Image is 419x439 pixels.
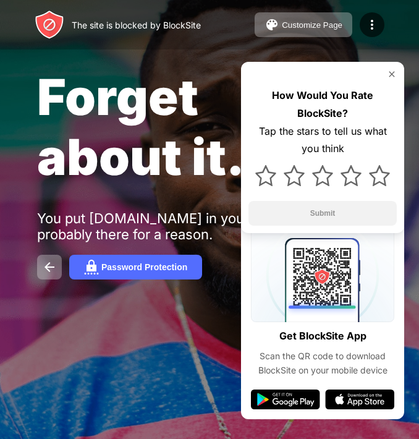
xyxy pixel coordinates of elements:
img: star.svg [284,165,305,186]
div: Customize Page [282,20,342,30]
button: Submit [248,201,397,226]
img: star.svg [255,165,276,186]
div: Scan the QR code to download BlockSite on your mobile device [251,349,394,377]
div: The site is blocked by BlockSite [72,20,201,30]
img: star.svg [341,165,362,186]
div: You put [DOMAIN_NAME] in your Block Sites list. It’s probably there for a reason. [37,210,382,242]
img: pallet.svg [265,17,279,32]
div: How Would You Rate BlockSite? [248,87,397,122]
img: rate-us-close.svg [387,69,397,79]
span: Forget about it. [37,67,245,187]
div: Password Protection [101,262,187,272]
img: star.svg [369,165,390,186]
img: menu-icon.svg [365,17,379,32]
img: back.svg [42,260,57,275]
img: star.svg [312,165,333,186]
div: Tap the stars to tell us what you think [248,122,397,158]
button: Customize Page [255,12,352,37]
button: Password Protection [69,255,202,279]
img: password.svg [84,260,99,275]
img: app-store.svg [325,390,394,409]
img: google-play.svg [251,390,320,409]
img: header-logo.svg [35,10,64,40]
